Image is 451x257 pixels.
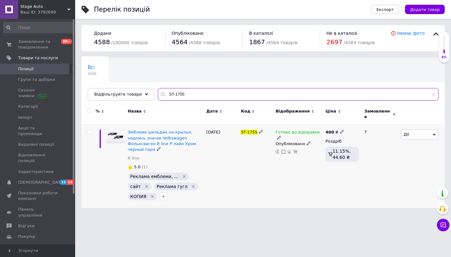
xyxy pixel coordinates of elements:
[325,108,336,114] span: Ціна
[18,223,34,229] span: Відгуки
[18,142,54,147] span: Видалені позиції
[404,132,409,137] span: Дії
[20,9,75,15] div: Ваш ID: 3792699
[150,194,155,199] svg: Видалити мітку
[61,39,72,44] span: 99+
[158,88,438,101] input: Пошук по назві позиції, артикулу і пошуковим запитам
[191,184,196,189] svg: Видалити мітку
[94,6,150,13] div: Перелік позицій
[276,108,310,114] span: Відображення
[106,129,125,143] img: Эмблема шильдик на крылья, надпись значок Volkswagen Фольксваген R line Р лайн Хром черный пара
[205,125,240,208] div: [DATE]
[364,108,391,120] span: Замовлення
[67,180,74,185] span: 14
[94,92,142,97] span: Відфільтруйте товари
[144,184,149,189] svg: Видалити мітку
[18,115,33,120] span: Імпорт
[60,180,67,185] span: 15
[18,207,58,218] span: Панель управління
[130,194,147,199] span: КОПИЯ
[3,22,74,33] input: Пошук
[249,38,265,46] span: 1867
[437,219,449,231] button: Чат з покупцем
[20,4,67,9] span: Stage Auto
[18,77,55,82] span: Групи та добірки
[439,55,449,60] div: 4%
[130,174,179,179] span: Реклама емблеми, ...
[266,40,297,45] span: / 4564 товарів
[18,125,58,137] span: Акції та промокоди
[18,234,35,239] span: Покупці
[376,7,394,12] span: Експорт
[172,38,188,46] span: 4564
[326,31,357,36] span: Не в каталозі
[371,5,399,14] button: Експорт
[18,104,38,109] span: Категорії
[94,38,110,46] span: 4588
[88,65,95,70] span: Всі
[397,31,425,36] a: Немає фото
[157,184,188,189] span: Реклама гугл
[172,31,204,36] span: Опубліковано
[142,165,147,169] span: (1)
[241,108,250,114] span: Код
[18,39,58,50] span: Замовлення та повідомлення
[111,40,148,45] span: / 100000 товарів
[325,130,334,134] b: 400
[130,184,141,189] span: сайт
[360,125,399,208] div: 7
[182,174,187,179] svg: Видалити мітку
[325,129,344,135] div: ₴
[88,71,96,76] span: 4588
[326,38,342,46] span: 2697
[128,108,142,114] span: Назва
[241,130,257,134] span: ST-1755
[134,165,141,169] span: 5.0
[325,139,359,144] div: Роздріб
[96,108,100,114] span: %
[189,40,220,45] span: / 4588 товарів
[18,87,58,99] span: Сезонні знижки
[410,7,440,12] span: Додати товар
[18,55,58,61] span: Товари та послуги
[18,66,34,72] span: Позиції
[18,152,58,164] span: Відновлення позицій
[405,5,445,14] button: Додати товар
[18,190,58,202] span: Показники роботи компанії
[18,180,65,185] span: [DEMOGRAPHIC_DATA]
[206,108,218,114] span: Дата
[344,40,375,45] span: / 4564 товарів
[128,130,196,152] a: Эмблема шильдик на крылья, надпись значок Volkswagen Фольксваген R line Р лайн Хром черный пара
[94,31,111,36] span: Додано
[333,149,351,160] span: 11.15%, 44.60 ₴
[128,155,139,161] a: R line
[276,141,322,147] div: Опубліковано
[249,31,273,36] span: В каталозі
[18,169,54,175] span: Характеристики
[276,130,320,136] span: Готово до відправки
